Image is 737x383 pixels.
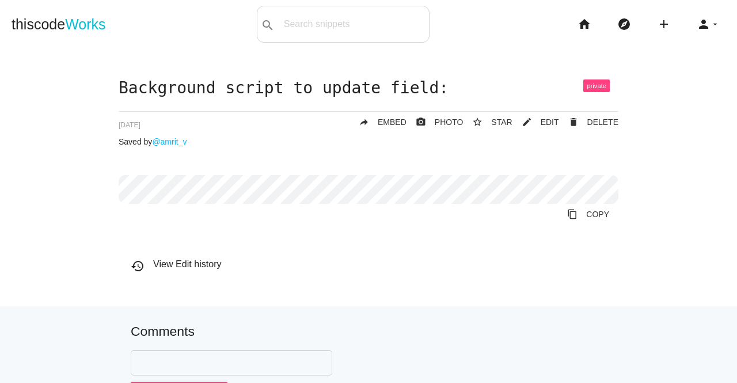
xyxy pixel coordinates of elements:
[657,6,671,43] i: add
[697,6,711,43] i: person
[512,112,559,132] a: mode_editEDIT
[119,137,618,146] p: Saved by
[407,112,464,132] a: photo_cameraPHOTO
[359,112,369,132] i: reply
[119,121,140,129] span: [DATE]
[119,79,618,97] h1: Background script to update field:
[378,117,407,127] span: EMBED
[568,112,579,132] i: delete
[541,117,559,127] span: EDIT
[587,117,618,127] span: DELETE
[131,324,606,339] h5: Comments
[131,259,618,270] h6: View Edit history
[558,204,618,225] a: Copy to Clipboard
[522,112,532,132] i: mode_edit
[131,259,145,273] i: history
[257,6,278,42] button: search
[463,112,512,132] button: star_borderSTAR
[416,112,426,132] i: photo_camera
[12,6,106,43] a: thiscodeWorks
[65,16,105,32] span: Works
[559,112,618,132] a: Delete Post
[261,7,275,44] i: search
[567,204,578,225] i: content_copy
[278,12,429,36] input: Search snippets
[617,6,631,43] i: explore
[349,112,407,132] a: replyEMBED
[491,117,512,127] span: STAR
[472,112,483,132] i: star_border
[152,137,187,146] a: @amrit_v
[435,117,464,127] span: PHOTO
[578,6,591,43] i: home
[711,6,720,43] i: arrow_drop_down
